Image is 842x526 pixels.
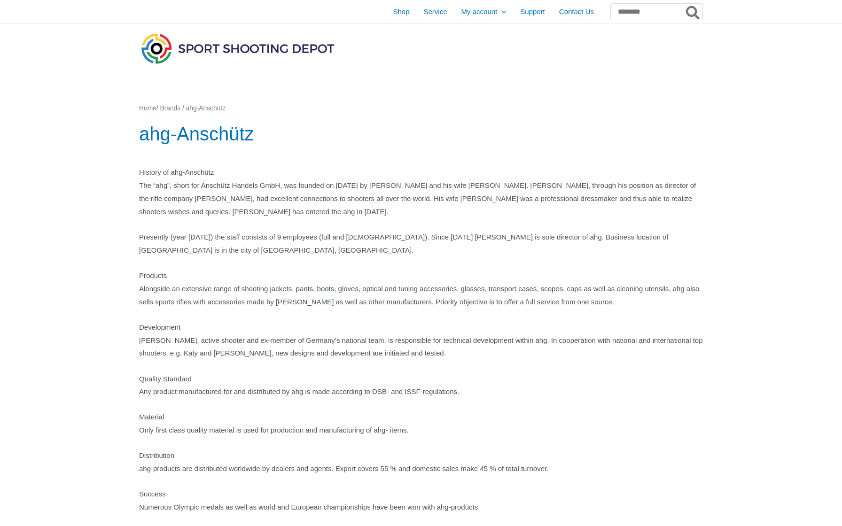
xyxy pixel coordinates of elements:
[139,31,336,66] img: Sport Shooting Depot
[139,102,703,115] nav: Breadcrumb
[139,166,703,218] p: History of ahg-Anschütz The “ahg”, short for Anschütz Handels GmbH, was founded on [DATE] by [PER...
[139,269,703,309] p: Products Alongside an extensive range of shooting jackets, pants, boots, gloves, optical and tuni...
[139,449,703,475] p: Distribution ahg-products are distributed worldwide by dealers and agents. Export covers 55 % and...
[139,105,156,112] a: Home
[139,372,703,399] p: Quality Standard Any product manufactured for and distributed by ahg is made according to DSB- an...
[139,321,703,360] p: Development [PERSON_NAME], active shooter and ex-member of Germany’s national team, is responsibl...
[139,121,703,147] h1: ahg-Anschütz
[139,487,703,514] p: Success Numerous Olympic medals as well as world and European championships have been won with ah...
[139,410,703,437] p: Material Only first class quality material is used for production and manufacturing of ahg- items.
[684,4,702,20] button: Search
[139,231,703,257] p: Presently (year [DATE]) the staff consists of 9 employees (full and [DEMOGRAPHIC_DATA]). Since [D...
